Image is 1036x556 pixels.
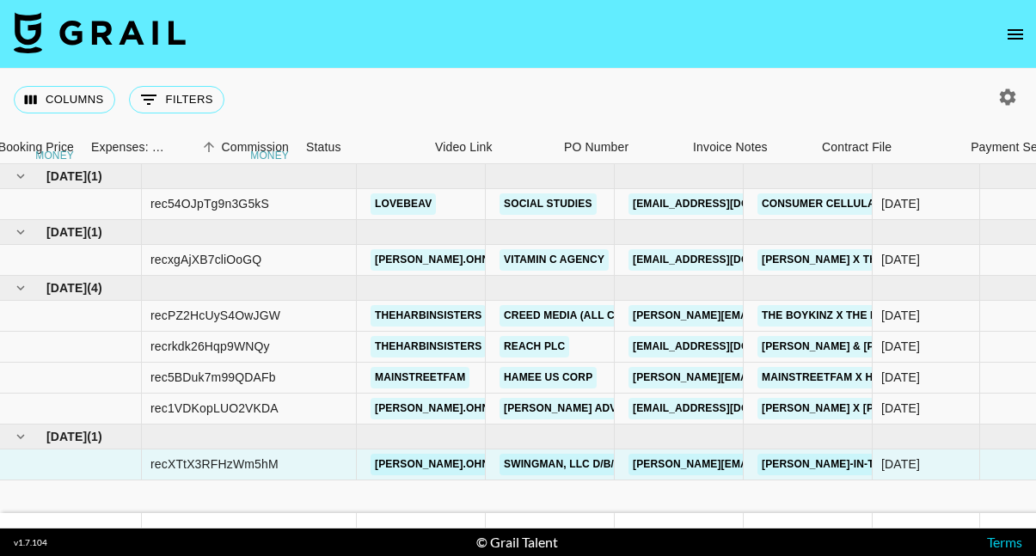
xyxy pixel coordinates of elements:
a: [PERSON_NAME].ohno [371,398,502,419]
span: ( 1 ) [87,428,102,445]
a: Consumer Cellular 3 Months Paid Usage [757,193,1012,215]
a: Swingman, LLC d/b/a Zoned Gaming [500,454,711,475]
button: Show filters [129,86,224,113]
button: hide children [9,220,33,244]
img: Grail Talent [14,12,186,53]
span: [DATE] [46,428,87,445]
span: [DATE] [46,279,87,296]
div: 9/30/2025 [881,369,920,386]
div: Invoice Notes [693,131,768,164]
a: The BoykinZ x The Harbin Sisters [757,305,963,327]
a: Vitamin C Agency [500,249,609,271]
div: Contract File [822,131,892,164]
div: rec5BDuk7m99QDAFb [150,369,276,386]
div: © Grail Talent [476,534,558,551]
div: 7/18/2025 [881,195,920,212]
a: Social Studies [500,193,597,215]
div: Expenses: Remove Commission? [91,131,165,164]
button: hide children [9,164,33,188]
a: Reach PLC [500,336,569,357]
span: ( 4 ) [87,279,102,296]
div: 10/3/2025 [881,455,920,473]
div: money [35,150,74,161]
a: Hamee US Corp [500,367,597,388]
div: 8/28/2025 [881,251,920,268]
div: rec1VDKopLUO2VKDA [150,400,279,417]
div: Invoice Notes [684,131,813,164]
a: [PERSON_NAME].ohno [371,249,502,271]
div: Video Link [435,131,493,164]
a: [PERSON_NAME].ohno [371,454,502,475]
a: [EMAIL_ADDRESS][DOMAIN_NAME] [628,249,821,271]
span: [DATE] [46,168,87,185]
div: recPZ2HcUyS4OwJGW [150,307,280,324]
div: Contract File [813,131,942,164]
button: Select columns [14,86,115,113]
a: [EMAIL_ADDRESS][DOMAIN_NAME] [628,398,821,419]
a: [PERSON_NAME][EMAIL_ADDRESS][DOMAIN_NAME] [628,305,909,327]
div: 9/30/2025 [881,400,920,417]
a: [PERSON_NAME] x Thrive Market Sept [757,249,984,271]
div: Status [306,131,341,164]
a: [PERSON_NAME][EMAIL_ADDRESS][PERSON_NAME][DOMAIN_NAME] [628,367,997,388]
div: Expenses: Remove Commission? [83,131,169,164]
div: recxgAjXB7cliOoGQ [150,251,261,268]
button: hide children [9,276,33,300]
div: Video Link [426,131,555,164]
span: [DATE] [46,223,87,241]
a: theharbinsisters [371,336,486,357]
a: [EMAIL_ADDRESS][DOMAIN_NAME] [628,193,821,215]
button: hide children [9,425,33,449]
div: 9/11/2025 [881,307,920,324]
a: MainStreetFam x Hamee US Holiday [757,367,974,388]
a: Terms [987,534,1022,550]
button: Sort [197,135,221,159]
a: lovebeav [371,193,436,215]
a: mainstreetfam [371,367,469,388]
div: v 1.7.104 [14,537,47,548]
div: Commission [221,131,289,164]
a: [EMAIL_ADDRESS][DOMAIN_NAME] [628,336,821,357]
div: money [250,150,289,161]
a: [PERSON_NAME] Advertising [500,398,671,419]
a: Creed Media (All Campaigns) [500,305,678,327]
button: open drawer [998,17,1033,52]
div: PO Number [564,131,628,164]
span: ( 1 ) [87,168,102,185]
div: 9/15/2025 [881,338,920,355]
div: Status [297,131,426,164]
div: PO Number [555,131,684,164]
span: ( 1 ) [87,223,102,241]
a: [PERSON_NAME][EMAIL_ADDRESS][DOMAIN_NAME] [628,454,909,475]
div: recXTtX3RFHzWm5hM [150,455,279,473]
div: rec54OJpTg9n3G5kS [150,195,269,212]
a: theharbinsisters [371,305,486,327]
div: recrkdk26Hqp9WNQy [150,338,270,355]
